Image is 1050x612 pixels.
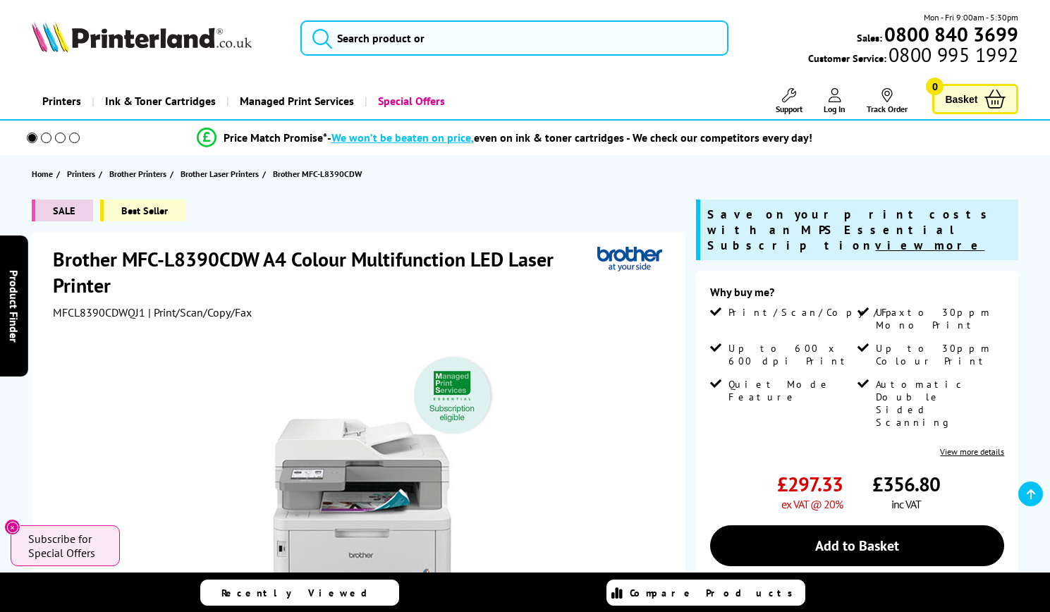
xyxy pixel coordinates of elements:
[776,88,802,114] a: Support
[32,21,283,55] a: Printerland Logo
[867,88,908,114] a: Track Order
[7,126,1001,150] li: modal_Promise
[924,11,1018,24] span: Mon - Fri 9:00am - 5:30pm
[4,519,20,535] button: Close
[857,31,882,44] span: Sales:
[226,83,365,119] a: Managed Print Services
[884,21,1018,47] b: 0800 840 3699
[777,471,843,497] span: £297.33
[707,207,994,253] span: Save on your print costs with an MPS Essential Subscription
[630,587,800,599] span: Compare Products
[808,48,1018,65] span: Customer Service:
[875,238,984,253] u: view more
[273,169,362,179] span: Brother MFC-L8390CDW
[327,130,812,145] div: - even on ink & toner cartridges - We check our competitors every day!
[876,306,1001,331] span: Up to 30ppm Mono Print
[876,342,1001,367] span: Up to 30ppm Colour Print
[710,285,1004,306] div: Why buy me?
[606,580,805,606] a: Compare Products
[32,166,56,181] a: Home
[872,471,940,497] span: £356.80
[109,166,170,181] a: Brother Printers
[710,525,1004,566] a: Add to Basket
[824,88,846,114] a: Log In
[824,104,846,114] span: Log In
[67,166,95,181] span: Printers
[882,27,1018,41] a: 0800 840 3699
[105,83,216,119] span: Ink & Toner Cartridges
[7,270,21,343] span: Product Finder
[300,20,728,56] input: Search product or
[32,83,92,119] a: Printers
[53,305,145,319] span: MFCL8390CDWQJ1
[221,587,381,599] span: Recently Viewed
[926,78,944,95] span: 0
[28,532,106,560] span: Subscribe for Special Offers
[876,378,1001,429] span: Automatic Double Sided Scanning
[945,90,977,109] span: Basket
[67,166,99,181] a: Printers
[92,83,226,119] a: Ink & Toner Cartridges
[891,497,921,511] span: inc VAT
[940,446,1004,457] a: View more details
[224,130,327,145] span: Price Match Promise*
[597,246,662,272] img: Brother
[181,166,259,181] span: Brother Laser Printers
[32,200,93,221] span: SALE
[781,497,843,511] span: ex VAT @ 20%
[365,83,456,119] a: Special Offers
[728,306,910,319] span: Print/Scan/Copy/Fax
[32,166,53,181] span: Home
[331,130,474,145] span: We won’t be beaten on price,
[728,342,854,367] span: Up to 600 x 600 dpi Print
[109,166,166,181] span: Brother Printers
[53,246,598,298] h1: Brother MFC-L8390CDW A4 Colour Multifunction LED Laser Printer
[148,305,252,319] span: | Print/Scan/Copy/Fax
[100,200,185,221] span: Best Seller
[181,166,262,181] a: Brother Laser Printers
[200,580,399,606] a: Recently Viewed
[932,84,1018,114] a: Basket 0
[776,104,802,114] span: Support
[886,48,1018,61] span: 0800 995 1992
[728,378,854,403] span: Quiet Mode Feature
[32,21,252,52] img: Printerland Logo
